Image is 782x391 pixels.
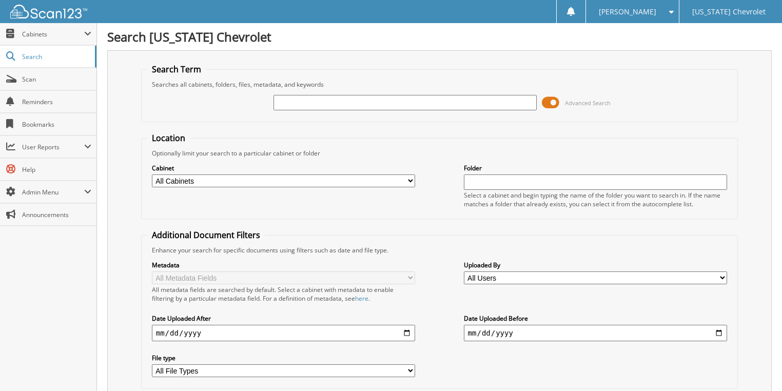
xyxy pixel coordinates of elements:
[147,64,206,75] legend: Search Term
[152,314,416,323] label: Date Uploaded After
[10,5,87,18] img: scan123-logo-white.svg
[107,28,772,45] h1: Search [US_STATE] Chevrolet
[147,246,733,255] div: Enhance your search for specific documents using filters such as date and file type.
[22,165,91,174] span: Help
[22,120,91,129] span: Bookmarks
[464,164,728,172] label: Folder
[692,9,766,15] span: [US_STATE] Chevrolet
[731,342,782,391] iframe: Chat Widget
[464,314,728,323] label: Date Uploaded Before
[147,229,265,241] legend: Additional Document Filters
[152,325,416,341] input: start
[152,261,416,269] label: Metadata
[22,75,91,84] span: Scan
[22,97,91,106] span: Reminders
[22,52,90,61] span: Search
[565,99,611,107] span: Advanced Search
[22,143,84,151] span: User Reports
[22,188,84,197] span: Admin Menu
[152,285,416,303] div: All metadata fields are searched by default. Select a cabinet with metadata to enable filtering b...
[152,164,416,172] label: Cabinet
[22,210,91,219] span: Announcements
[22,30,84,38] span: Cabinets
[147,132,190,144] legend: Location
[464,191,728,208] div: Select a cabinet and begin typing the name of the folder you want to search in. If the name match...
[147,80,733,89] div: Searches all cabinets, folders, files, metadata, and keywords
[464,325,728,341] input: end
[599,9,656,15] span: [PERSON_NAME]
[147,149,733,158] div: Optionally limit your search to a particular cabinet or folder
[355,294,368,303] a: here
[464,261,728,269] label: Uploaded By
[152,354,416,362] label: File type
